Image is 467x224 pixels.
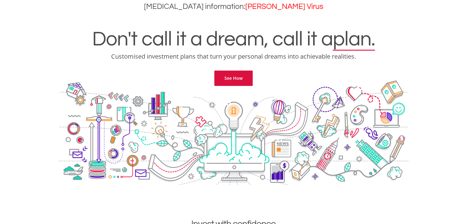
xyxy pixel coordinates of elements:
[5,52,462,61] p: Customised investment plans that turn your personal dreams into achievable realities.
[333,29,375,50] span: plan.
[5,29,462,50] h1: Don't call it a dream, call it a
[5,2,462,11] h3: [MEDICAL_DATA] information:
[245,3,323,10] a: [PERSON_NAME] Virus
[214,71,253,86] a: See How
